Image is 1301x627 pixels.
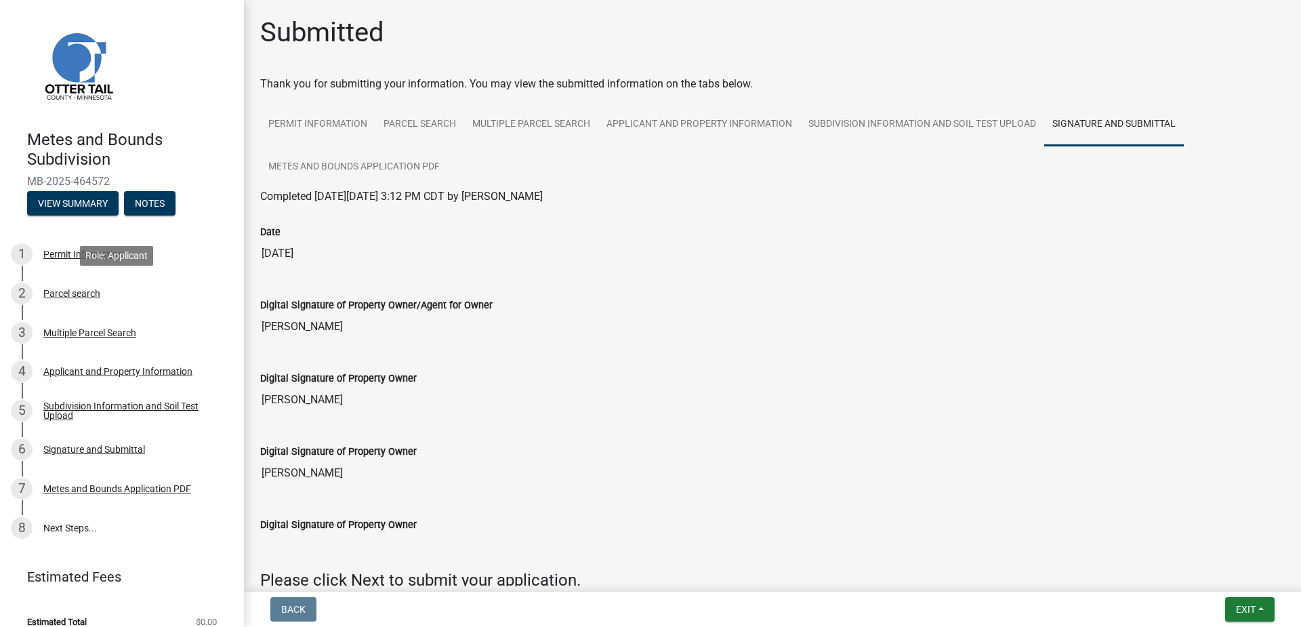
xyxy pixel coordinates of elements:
[124,191,175,216] button: Notes
[598,103,800,146] a: Applicant and Property Information
[43,249,123,259] div: Permit Information
[196,618,217,626] span: $0.00
[1236,604,1256,615] span: Exit
[43,401,222,420] div: Subdivision Information and Soil Test Upload
[27,14,129,116] img: Otter Tail County, Minnesota
[281,604,306,615] span: Back
[270,597,316,622] button: Back
[27,175,217,188] span: MB-2025-464572
[464,103,598,146] a: Multiple Parcel Search
[80,246,153,266] div: Role: Applicant
[43,289,100,298] div: Parcel search
[260,76,1285,92] div: Thank you for submitting your information. You may view the submitted information on the tabs below.
[260,190,543,203] span: Completed [DATE][DATE] 3:12 PM CDT by [PERSON_NAME]
[11,400,33,422] div: 5
[260,374,417,384] label: Digital Signature of Property Owner
[1044,103,1184,146] a: Signature and Submittal
[11,283,33,304] div: 2
[260,521,417,530] label: Digital Signature of Property Owner
[11,563,222,590] a: Estimated Fees
[27,191,119,216] button: View Summary
[11,439,33,460] div: 6
[260,228,281,237] label: Date
[11,322,33,344] div: 3
[260,447,417,457] label: Digital Signature of Property Owner
[800,103,1044,146] a: Subdivision Information and Soil Test Upload
[11,243,33,265] div: 1
[260,16,384,49] h1: Submitted
[43,445,145,454] div: Signature and Submittal
[27,199,119,209] wm-modal-confirm: Summary
[375,103,464,146] a: Parcel search
[27,130,233,169] h4: Metes and Bounds Subdivision
[27,618,87,626] span: Estimated Total
[260,146,448,189] a: Metes and Bounds Application PDF
[11,517,33,539] div: 8
[124,199,175,209] wm-modal-confirm: Notes
[43,367,192,376] div: Applicant and Property Information
[260,103,375,146] a: Permit Information
[43,484,191,493] div: Metes and Bounds Application PDF
[11,361,33,382] div: 4
[260,301,493,310] label: Digital Signature of Property Owner/Agent for Owner
[1225,597,1275,622] button: Exit
[43,328,136,338] div: Multiple Parcel Search
[11,478,33,500] div: 7
[260,571,1285,590] h4: Please click Next to submit your application.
